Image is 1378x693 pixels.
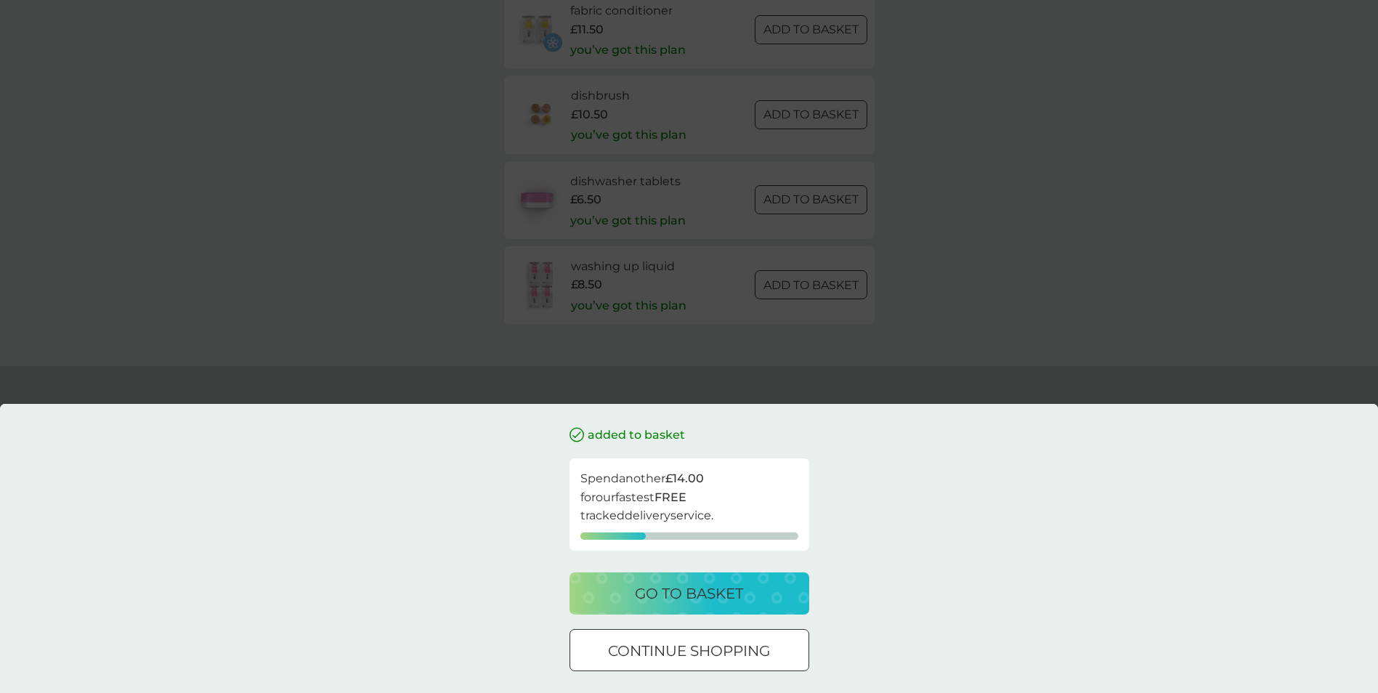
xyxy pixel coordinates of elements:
strong: £14.00 [665,471,704,485]
strong: FREE [654,490,686,504]
button: continue shopping [570,629,809,671]
p: go to basket [635,582,743,605]
p: added to basket [588,426,685,445]
p: Spend another for our fastest tracked delivery service. [580,469,798,525]
p: continue shopping [608,639,770,662]
button: go to basket [570,572,809,615]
